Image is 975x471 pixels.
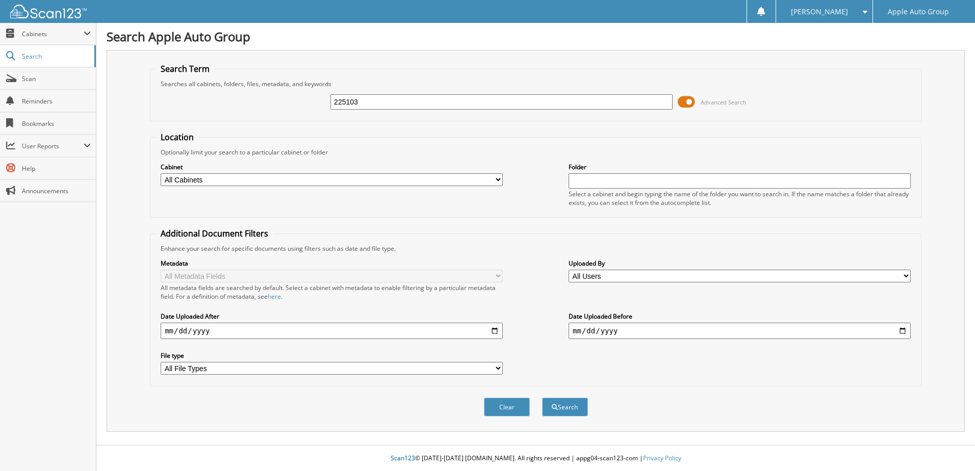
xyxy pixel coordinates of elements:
input: start [161,323,503,339]
a: here [268,292,281,301]
h1: Search Apple Auto Group [107,28,965,45]
input: end [569,323,911,339]
span: [PERSON_NAME] [791,9,848,15]
span: Search [22,52,89,61]
label: Date Uploaded Before [569,312,911,321]
div: Optionally limit your search to a particular cabinet or folder [156,148,916,156]
span: Cabinets [22,30,84,38]
legend: Additional Document Filters [156,228,273,239]
label: File type [161,351,503,360]
span: Apple Auto Group [888,9,949,15]
span: User Reports [22,142,84,150]
label: Cabinet [161,163,503,171]
button: Search [542,398,588,416]
button: Clear [484,398,530,416]
span: Reminders [22,97,91,106]
legend: Location [156,132,199,143]
span: Scan [22,74,91,83]
span: Advanced Search [701,98,746,106]
label: Metadata [161,259,503,268]
label: Uploaded By [569,259,911,268]
div: Enhance your search for specific documents using filters such as date and file type. [156,244,916,253]
label: Folder [569,163,911,171]
div: © [DATE]-[DATE] [DOMAIN_NAME]. All rights reserved | appg04-scan123-com | [96,446,975,471]
span: Announcements [22,187,91,195]
img: scan123-logo-white.svg [10,5,87,18]
div: All metadata fields are searched by default. Select a cabinet with metadata to enable filtering b... [161,283,503,301]
span: Help [22,164,91,173]
a: Privacy Policy [643,454,681,462]
div: Select a cabinet and begin typing the name of the folder you want to search in. If the name match... [569,190,911,207]
span: Bookmarks [22,119,91,128]
span: Scan123 [391,454,415,462]
label: Date Uploaded After [161,312,503,321]
legend: Search Term [156,63,215,74]
iframe: Chat Widget [924,422,975,471]
div: Searches all cabinets, folders, files, metadata, and keywords [156,80,916,88]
